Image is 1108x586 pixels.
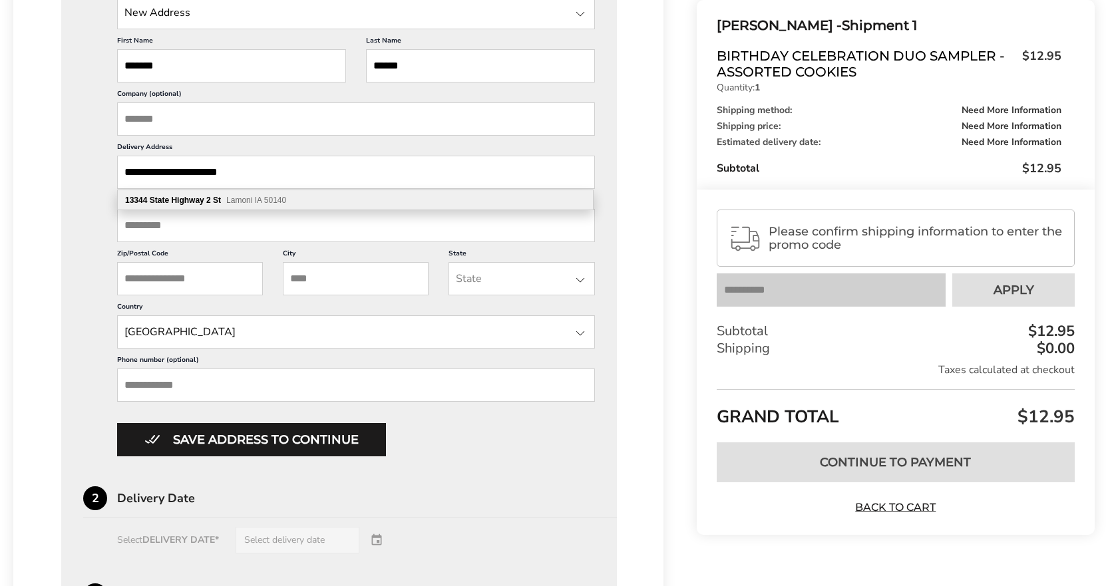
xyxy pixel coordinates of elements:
span: Apply [994,284,1034,296]
span: Lamoni IA 50140 [226,196,286,205]
div: 2 [83,486,107,510]
div: Shipping [717,340,1075,357]
span: $12.95 [1014,405,1075,428]
label: City [283,249,429,262]
input: Delivery Address [117,156,595,189]
span: $12.95 [1016,48,1061,76]
input: Apartment [117,209,595,242]
div: Delivery Date [117,492,617,504]
input: Last Name [366,49,595,82]
div: Shipping method: [717,106,1061,115]
input: ZIP [117,262,263,295]
b: 13344 [125,196,147,205]
span: Need More Information [962,122,1061,131]
label: Last Name [366,36,595,49]
b: State Highway 2 [150,196,211,205]
input: State [449,262,594,295]
span: Need More Information [962,106,1061,115]
button: Apply [952,273,1075,307]
label: First Name [117,36,346,49]
div: $0.00 [1033,341,1075,356]
label: Phone number (optional) [117,355,595,368]
div: $12.95 [1025,324,1075,339]
span: [PERSON_NAME] - [717,17,842,33]
span: Please confirm shipping information to enter the promo code [769,225,1063,251]
p: Quantity: [717,83,1061,92]
span: Birthday Celebration Duo Sampler - Assorted Cookies [717,48,1016,80]
input: State [117,315,595,349]
div: Shipping price: [717,122,1061,131]
span: $12.95 [1022,160,1061,176]
b: St [213,196,221,205]
a: Birthday Celebration Duo Sampler - Assorted Cookies$12.95 [717,48,1061,80]
input: City [283,262,429,295]
input: First Name [117,49,346,82]
input: Company [117,102,595,136]
div: Estimated delivery date: [717,138,1061,147]
span: Need More Information [962,138,1061,147]
label: Company (optional) [117,89,595,102]
label: Delivery Address [117,142,595,156]
label: Zip/Postal Code [117,249,263,262]
label: Country [117,302,595,315]
a: Back to Cart [849,500,942,515]
div: Subtotal [717,160,1061,176]
div: Taxes calculated at checkout [717,363,1075,377]
div: Subtotal [717,323,1075,340]
button: Button save address [117,423,386,456]
div: Shipment 1 [717,15,1061,37]
div: GRAND TOTAL [717,389,1075,432]
strong: 1 [755,81,760,94]
button: Continue to Payment [717,442,1075,482]
label: State [449,249,594,262]
div: 13344 State Highway 2 St [118,190,593,210]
